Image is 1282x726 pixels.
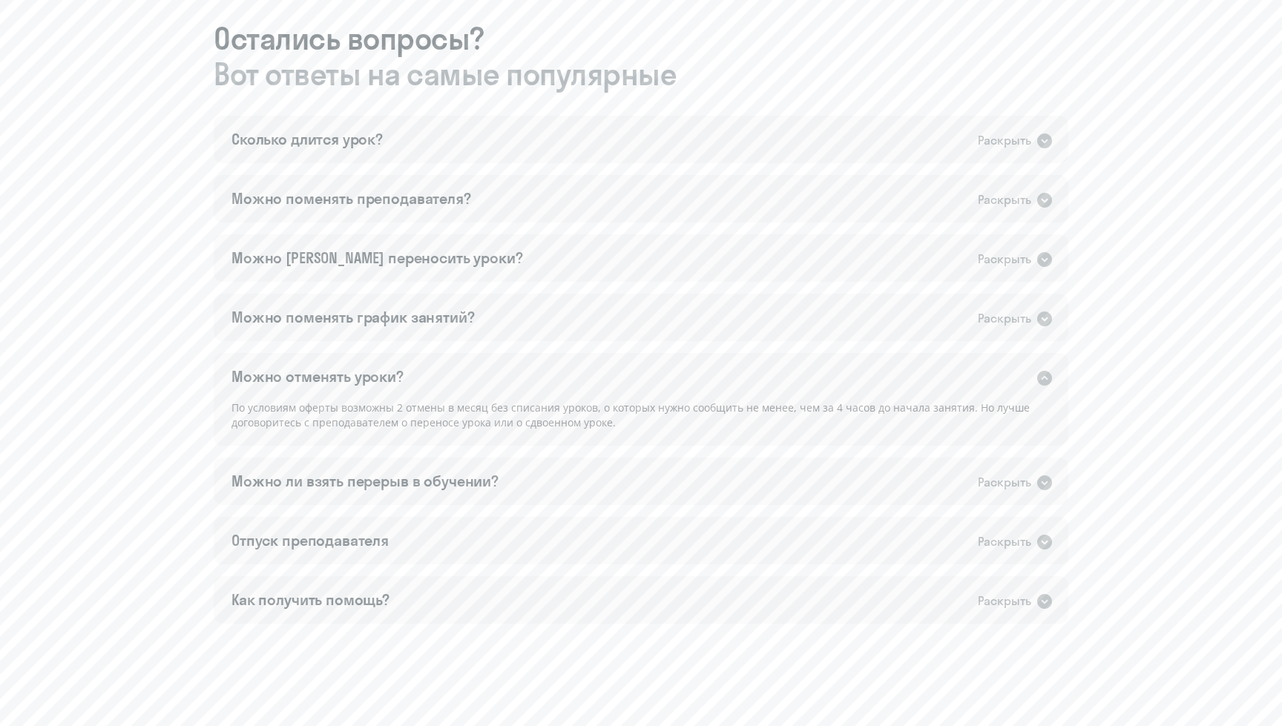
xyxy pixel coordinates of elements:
[978,473,1031,492] div: Раскрыть
[978,250,1031,268] div: Раскрыть
[231,248,522,268] div: Можно [PERSON_NAME] переносить уроки?
[978,131,1031,150] div: Раскрыть
[214,21,1068,92] h3: Остались вопросы?
[978,532,1031,551] div: Раскрыть
[978,592,1031,610] div: Раскрыть
[231,471,499,492] div: Можно ли взять перерыв в обучении?
[231,307,475,328] div: Можно поменять график занятий?
[231,188,471,209] div: Можно поменять преподавателя?
[231,366,404,387] div: Можно отменять уроки?
[231,530,389,551] div: Отпуск преподавателя
[231,590,389,610] div: Как получить помощь?
[231,129,383,150] div: Сколько длится урок?
[214,56,1068,92] span: Вот ответы на самые популярные
[214,399,1068,446] div: По условиям оферты возможны 2 отмены в месяц без списания уроков, о которых нужно сообщить не мен...
[978,309,1031,328] div: Раскрыть
[978,191,1031,209] div: Раскрыть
